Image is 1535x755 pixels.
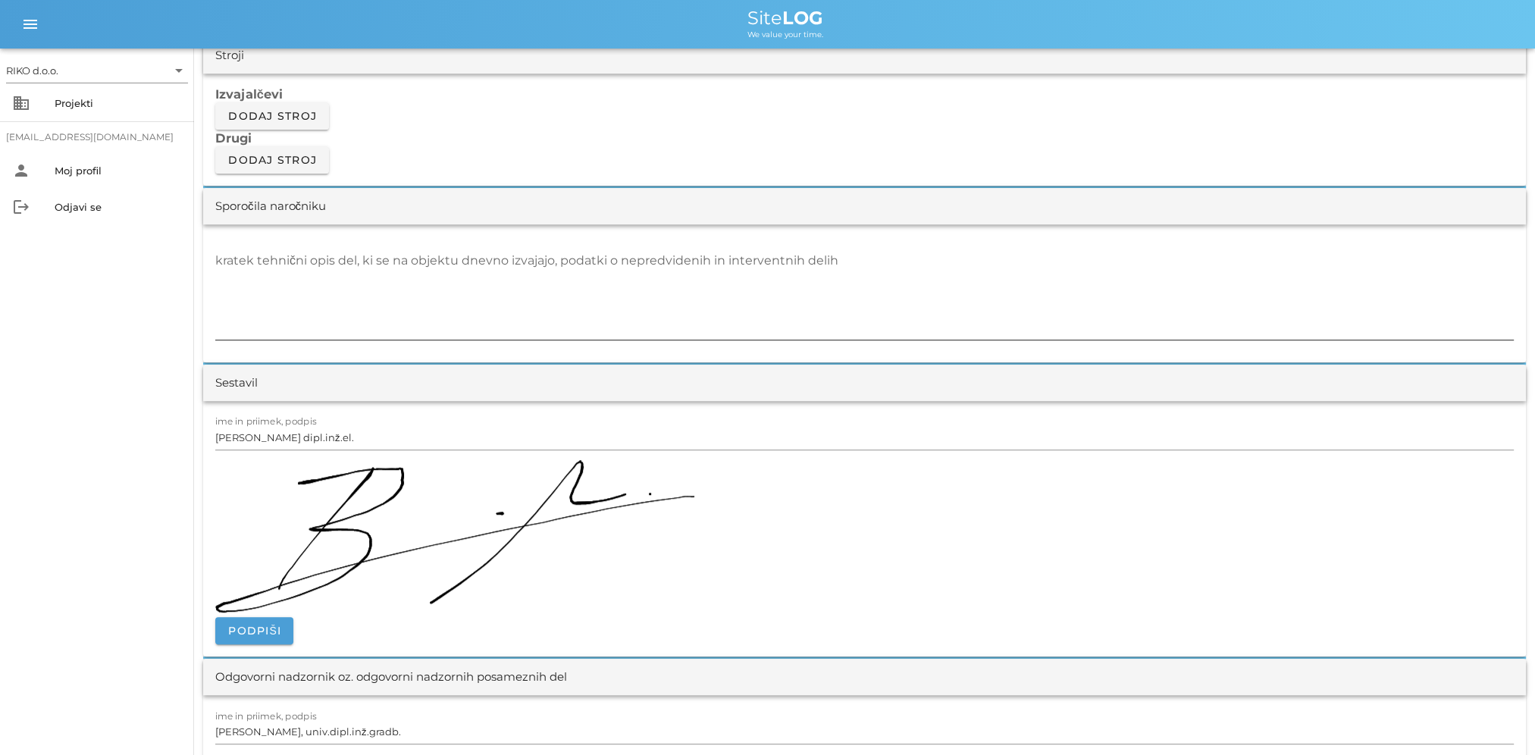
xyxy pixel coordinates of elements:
button: Podpiši [215,617,293,644]
i: business [12,94,30,112]
span: Dodaj stroj [227,153,317,167]
div: Odjavi se [55,201,182,213]
div: Odgovorni nadzornik oz. odgovorni nadzornih posameznih del [215,669,567,686]
button: Dodaj stroj [215,102,329,130]
b: LOG [782,7,823,29]
div: Sporočila naročniku [215,198,326,215]
div: Stroji [215,47,244,64]
span: We value your time. [747,30,823,39]
div: Pripomoček za klepet [1319,591,1535,755]
div: Sestavil [215,374,258,392]
i: arrow_drop_down [170,61,188,80]
span: Dodaj stroj [227,109,317,123]
div: RIKO d.o.o. [6,58,188,83]
span: Site [747,7,823,29]
h3: Drugi [215,130,1514,146]
button: Dodaj stroj [215,146,329,174]
h3: Izvajalčevi [215,86,1514,102]
i: logout [12,198,30,216]
img: p9EBfWoxdtRskXRk9Zy83VRMwARMwARMwARMwgeYQ+H+QNKXMNUynWQAAAABJRU5ErkJggg== [215,460,694,612]
i: person [12,161,30,180]
div: Moj profil [55,164,182,177]
label: ime in priimek, podpis [215,416,317,428]
i: menu [21,15,39,33]
div: RIKO d.o.o. [6,64,58,77]
div: Projekti [55,97,182,109]
label: ime in priimek, podpis [215,710,317,722]
iframe: Chat Widget [1319,591,1535,755]
span: Podpiši [227,624,281,638]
